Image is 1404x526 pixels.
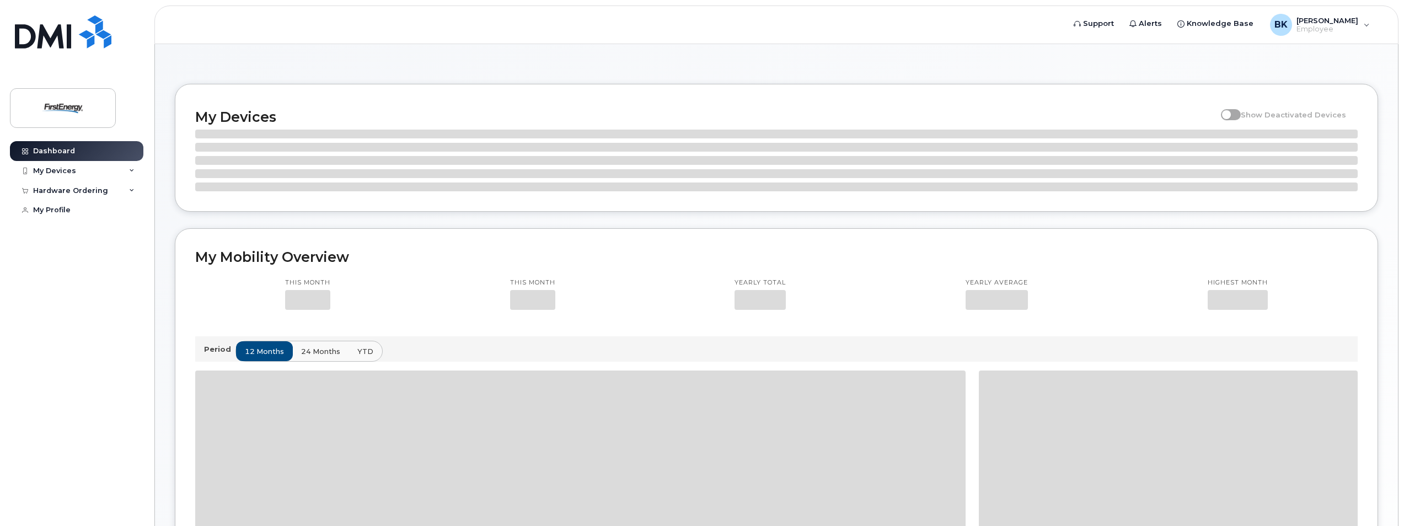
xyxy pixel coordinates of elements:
[510,278,555,287] p: This month
[195,249,1358,265] h2: My Mobility Overview
[735,278,786,287] p: Yearly total
[357,346,373,357] span: YTD
[1208,278,1268,287] p: Highest month
[1221,104,1230,113] input: Show Deactivated Devices
[301,346,340,357] span: 24 months
[195,109,1215,125] h2: My Devices
[204,344,235,355] p: Period
[966,278,1028,287] p: Yearly average
[285,278,330,287] p: This month
[1241,110,1346,119] span: Show Deactivated Devices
